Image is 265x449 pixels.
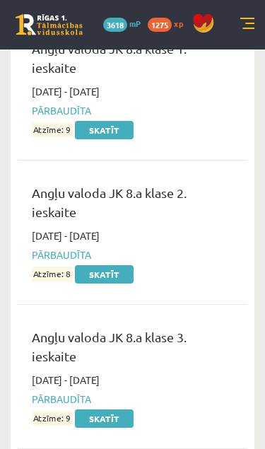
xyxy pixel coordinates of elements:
[148,18,172,32] span: 1275
[32,84,100,99] span: [DATE] - [DATE]
[32,373,100,387] span: [DATE] - [DATE]
[32,183,212,228] div: Angļu valoda JK 8.a klase 2. ieskaite
[32,327,212,373] div: Angļu valoda JK 8.a klase 3. ieskaite
[103,18,127,32] span: 3618
[174,18,183,29] span: xp
[32,103,212,118] span: Pārbaudīta
[148,18,190,29] a: 1275 xp
[32,392,212,407] span: Pārbaudīta
[32,122,73,137] span: Atzīme: 9
[32,267,73,281] span: Atzīme: 8
[16,14,83,35] a: Rīgas 1. Tālmācības vidusskola
[32,411,73,426] span: Atzīme: 9
[75,121,134,139] a: Skatīt
[32,39,212,84] div: Angļu valoda JK 8.a klase 1. ieskaite
[75,409,134,428] a: Skatīt
[75,265,134,284] a: Skatīt
[129,18,141,29] span: mP
[32,228,100,243] span: [DATE] - [DATE]
[32,247,212,262] span: Pārbaudīta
